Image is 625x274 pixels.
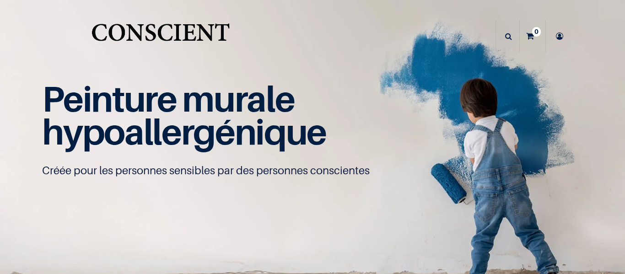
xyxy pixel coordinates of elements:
img: Conscient [90,18,231,54]
sup: 0 [532,27,541,36]
a: Logo of Conscient [90,18,231,54]
span: Peinture murale [42,77,294,120]
span: hypoallergénique [42,110,326,153]
a: 0 [520,20,545,52]
p: Créée pour les personnes sensibles par des personnes conscientes [42,163,582,178]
